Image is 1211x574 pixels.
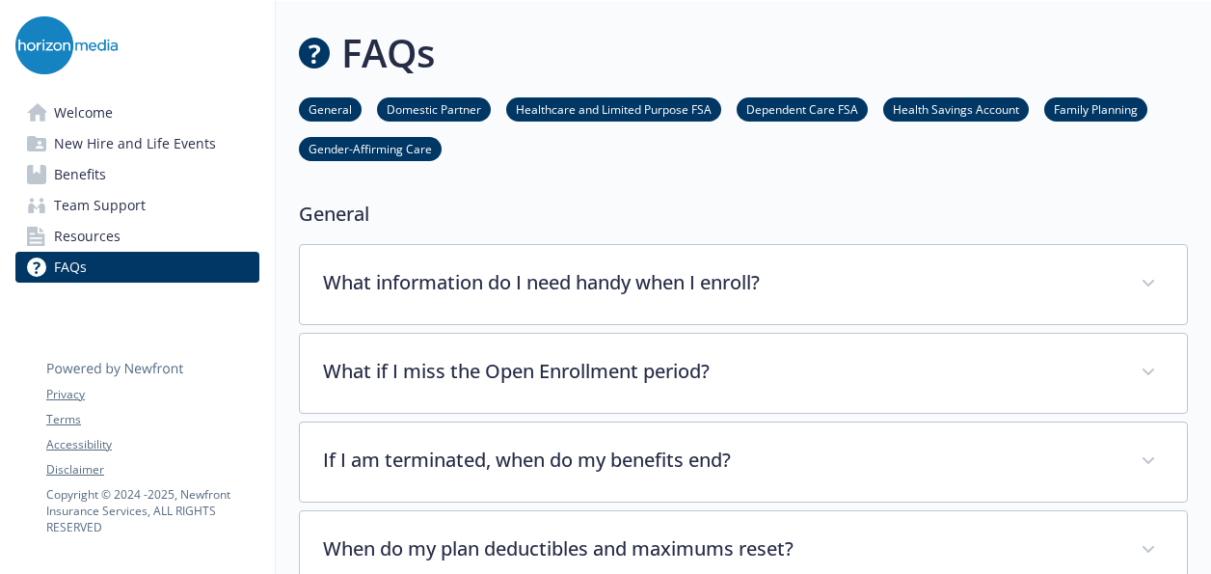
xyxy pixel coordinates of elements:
h1: FAQs [341,24,435,82]
span: Team Support [54,190,146,221]
a: New Hire and Life Events [15,128,259,159]
a: Team Support [15,190,259,221]
div: If I am terminated, when do my benefits end? [300,423,1187,502]
a: Disclaimer [46,461,258,478]
a: Gender-Affirming Care [299,139,442,157]
span: FAQs [54,252,87,283]
span: Welcome [54,97,113,128]
span: Benefits [54,159,106,190]
a: Resources [15,221,259,252]
a: Domestic Partner [377,99,491,118]
a: Healthcare and Limited Purpose FSA [506,99,721,118]
a: Privacy [46,386,258,403]
a: FAQs [15,252,259,283]
a: Health Savings Account [883,99,1029,118]
a: Dependent Care FSA [737,99,868,118]
a: Benefits [15,159,259,190]
a: Accessibility [46,436,258,453]
p: General [299,200,1188,229]
span: New Hire and Life Events [54,128,216,159]
div: What information do I need handy when I enroll? [300,245,1187,324]
span: Resources [54,221,121,252]
a: Terms [46,411,258,428]
p: What information do I need handy when I enroll? [323,268,1117,297]
p: If I am terminated, when do my benefits end? [323,446,1117,475]
a: General [299,99,362,118]
div: What if I miss the Open Enrollment period? [300,334,1187,413]
p: When do my plan deductibles and maximums reset? [323,534,1117,563]
a: Family Planning [1044,99,1147,118]
p: Copyright © 2024 - 2025 , Newfront Insurance Services, ALL RIGHTS RESERVED [46,486,258,535]
p: What if I miss the Open Enrollment period? [323,357,1117,386]
a: Welcome [15,97,259,128]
